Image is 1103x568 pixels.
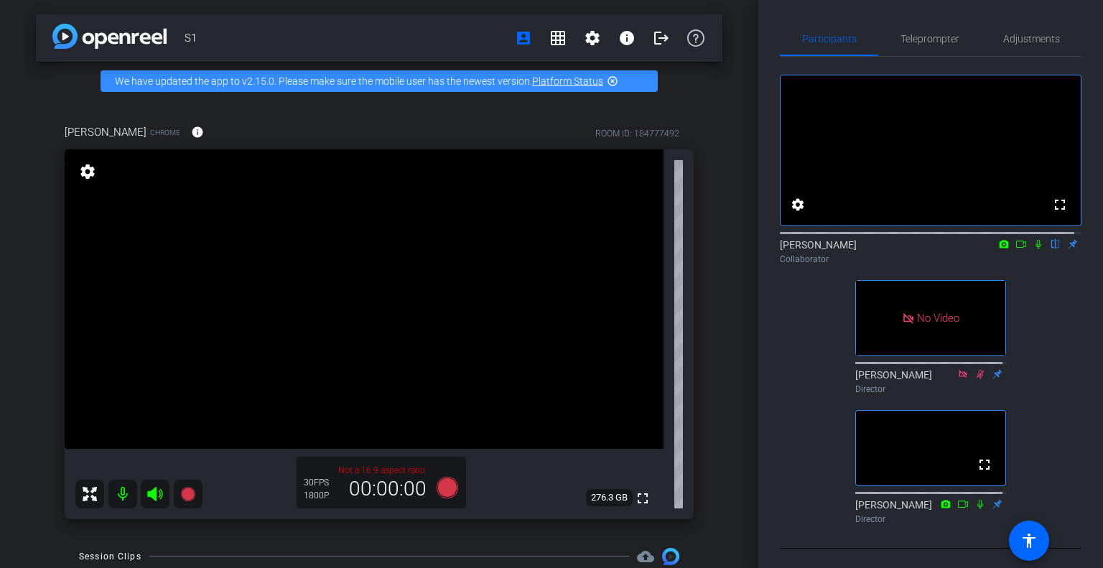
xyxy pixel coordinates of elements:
[637,548,654,565] span: Destinations for your clips
[634,490,651,507] mat-icon: fullscreen
[101,70,658,92] div: We have updated the app to v2.15.0. Please make sure the mobile user has the newest version.
[917,312,959,325] span: No Video
[314,478,329,488] span: FPS
[532,75,603,87] a: Platform Status
[549,29,567,47] mat-icon: grid_on
[607,75,618,87] mat-icon: highlight_off
[79,549,141,564] div: Session Clips
[855,513,1006,526] div: Director
[976,456,993,473] mat-icon: fullscreen
[304,477,340,488] div: 30
[515,29,532,47] mat-icon: account_box
[802,34,857,44] span: Participants
[618,29,636,47] mat-icon: info
[304,490,340,501] div: 1800P
[304,464,459,477] p: Not a 16:9 aspect ratio
[191,126,204,139] mat-icon: info
[78,163,98,180] mat-icon: settings
[584,29,601,47] mat-icon: settings
[780,253,1081,266] div: Collaborator
[1047,237,1064,250] mat-icon: flip
[1051,196,1069,213] mat-icon: fullscreen
[150,127,180,138] span: Chrome
[855,498,1006,526] div: [PERSON_NAME]
[637,548,654,565] mat-icon: cloud_upload
[52,24,167,49] img: app-logo
[1003,34,1060,44] span: Adjustments
[789,196,806,213] mat-icon: settings
[1020,532,1038,549] mat-icon: accessibility
[595,127,679,140] div: ROOM ID: 184777492
[780,238,1081,266] div: [PERSON_NAME]
[855,368,1006,396] div: [PERSON_NAME]
[586,489,633,506] span: 276.3 GB
[900,34,959,44] span: Teleprompter
[340,477,436,501] div: 00:00:00
[653,29,670,47] mat-icon: logout
[855,383,1006,396] div: Director
[185,24,506,52] span: S1
[65,124,146,140] span: [PERSON_NAME]
[662,548,679,565] img: Session clips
